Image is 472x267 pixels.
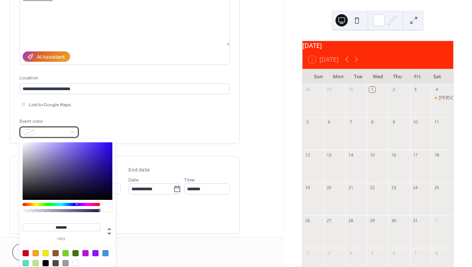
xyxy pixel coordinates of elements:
[53,250,59,256] div: #8B572A
[305,87,311,92] div: 28
[184,176,195,184] span: Time
[82,250,89,256] div: #BD10E0
[369,218,375,223] div: 29
[305,152,311,158] div: 12
[20,74,228,82] div: Location
[391,119,396,125] div: 9
[434,250,440,256] div: 8
[391,185,396,191] div: 23
[62,250,69,256] div: #7ED321
[432,95,453,101] div: Dobbs Ferry Ferry Festa
[23,260,29,266] div: #50E3C2
[348,218,354,223] div: 28
[368,69,388,84] div: Wed
[326,152,332,158] div: 13
[391,250,396,256] div: 6
[92,250,99,256] div: #9013FE
[434,87,440,92] div: 4
[326,119,332,125] div: 6
[23,250,29,256] div: #D0021B
[348,152,354,158] div: 14
[20,117,77,125] div: Event color
[305,250,311,256] div: 2
[128,166,150,174] div: End date
[128,176,139,184] span: Date
[305,185,311,191] div: 19
[348,185,354,191] div: 21
[326,87,332,92] div: 29
[427,69,447,84] div: Sat
[391,87,396,92] div: 2
[29,101,71,109] span: Link to Google Maps
[33,250,39,256] div: #F5A623
[413,119,418,125] div: 10
[434,119,440,125] div: 11
[348,69,368,84] div: Tue
[369,250,375,256] div: 5
[309,69,329,84] div: Sun
[348,119,354,125] div: 7
[348,87,354,92] div: 30
[303,41,453,50] div: [DATE]
[23,51,70,62] button: AI Assistant
[53,260,59,266] div: #4A4A4A
[369,185,375,191] div: 22
[37,53,65,61] div: AI Assistant
[326,185,332,191] div: 20
[369,152,375,158] div: 15
[33,260,39,266] div: #B8E986
[413,87,418,92] div: 3
[43,250,49,256] div: #F8E71C
[12,244,59,261] button: Cancel
[413,218,418,223] div: 31
[326,218,332,223] div: 27
[326,250,332,256] div: 3
[413,250,418,256] div: 7
[391,218,396,223] div: 30
[408,69,428,84] div: Fri
[72,250,79,256] div: #417505
[348,250,354,256] div: 4
[434,152,440,158] div: 18
[413,152,418,158] div: 17
[369,87,375,92] div: 1
[23,237,100,241] label: hex
[388,69,408,84] div: Thu
[391,152,396,158] div: 16
[305,119,311,125] div: 5
[62,260,69,266] div: #9B9B9B
[72,260,79,266] div: #FFFFFF
[102,250,109,256] div: #4A90E2
[369,119,375,125] div: 8
[305,218,311,223] div: 26
[434,218,440,223] div: 1
[413,185,418,191] div: 24
[434,185,440,191] div: 25
[328,69,348,84] div: Mon
[43,260,49,266] div: #000000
